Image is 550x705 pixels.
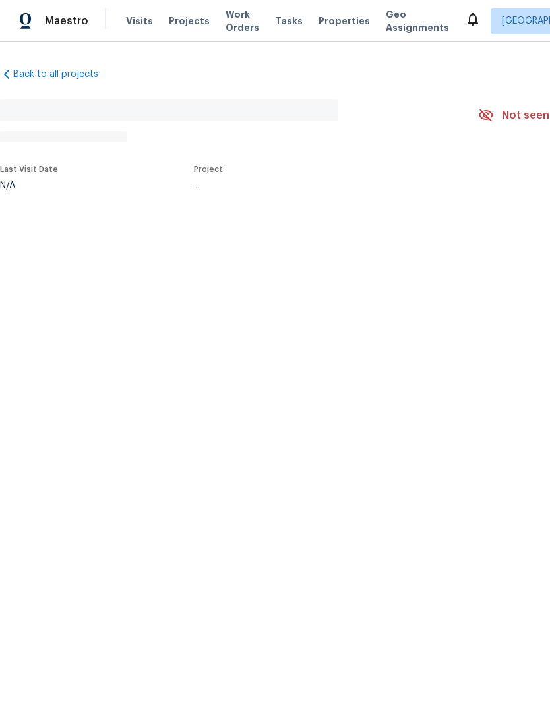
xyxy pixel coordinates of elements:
[194,181,447,190] div: ...
[275,16,303,26] span: Tasks
[194,165,223,173] span: Project
[126,14,153,28] span: Visits
[386,8,449,34] span: Geo Assignments
[45,14,88,28] span: Maestro
[319,14,370,28] span: Properties
[169,14,210,28] span: Projects
[226,8,259,34] span: Work Orders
